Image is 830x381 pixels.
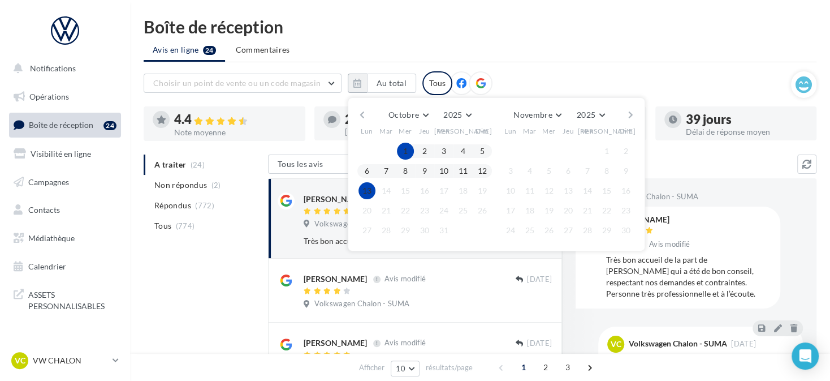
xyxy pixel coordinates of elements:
span: (774) [176,221,195,230]
button: 2 [416,143,433,160]
span: ASSETS PERSONNALISABLES [28,287,116,311]
button: Choisir un point de vente ou un code magasin [144,74,341,93]
button: 13 [560,182,577,199]
div: Très bon accueil de la part de [PERSON_NAME] qui a été de bon conseil, respectant nos demandes et... [304,236,478,247]
span: 1 [515,358,533,376]
button: 25 [521,222,538,239]
button: 15 [598,182,615,199]
span: Mar [523,126,537,136]
button: Au total [348,74,416,93]
div: Open Intercom Messenger [792,343,819,370]
button: 29 [598,222,615,239]
button: 11 [455,162,472,179]
button: 27 [358,222,375,239]
span: Lun [504,126,517,136]
span: Commentaires [236,44,290,55]
button: 27 [560,222,577,239]
button: 9 [617,162,634,179]
button: 29 [397,222,414,239]
span: Notifications [30,63,76,73]
button: 25 [455,202,472,219]
button: 12 [474,162,491,179]
span: [DATE] [527,275,552,285]
a: ASSETS PERSONNALISABLES [7,282,123,316]
button: 17 [435,182,452,199]
button: 7 [579,162,596,179]
span: Mer [399,126,412,136]
button: 5 [474,143,491,160]
button: 21 [378,202,395,219]
button: 15 [397,182,414,199]
button: 23 [617,202,634,219]
span: Afficher [359,362,384,373]
span: (772) [195,201,214,210]
span: Non répondus [154,179,207,191]
button: 22 [598,202,615,219]
button: 3 [502,162,519,179]
button: 8 [397,162,414,179]
span: Tous les avis [278,159,323,169]
span: Choisir un point de vente ou un code magasin [153,78,321,88]
div: 39 jours [686,113,808,126]
span: Tous [154,220,171,232]
button: 20 [358,202,375,219]
button: 21 [579,202,596,219]
div: [PERSON_NAME] [606,216,693,224]
button: Notifications [7,57,119,80]
button: 14 [579,182,596,199]
div: [PERSON_NAME] [304,273,367,285]
a: Campagnes [7,170,123,194]
button: 24 [435,202,452,219]
button: 28 [378,222,395,239]
span: Dim [475,126,489,136]
div: Volkswagen Chalon - SUMA [629,340,727,348]
span: Novembre [513,110,552,119]
button: 30 [416,222,433,239]
div: Boîte de réception [144,18,816,35]
span: Jeu [563,126,574,136]
button: Tous les avis [268,155,381,174]
div: [PERSON_NAME] [304,194,367,205]
span: Volkswagen Chalon - SUMA [314,299,409,309]
button: Octobre [384,107,433,123]
span: Répondus [154,200,191,211]
a: VC VW CHALON [9,350,121,371]
button: 1 [598,143,615,160]
span: Volkswagen Chalon - SUMA [314,219,409,229]
div: Délai de réponse moyen [686,128,808,136]
div: 24 [103,121,116,130]
span: Boîte de réception [29,120,93,130]
span: 10 [396,364,405,373]
span: [PERSON_NAME] [434,126,492,136]
span: Volkswagen Chalon - SUMA [603,192,698,202]
span: 2 [537,358,555,376]
button: 12 [541,182,557,199]
span: Visibilité en ligne [31,149,91,159]
a: Médiathèque [7,226,123,250]
div: Tous [422,71,452,95]
div: 4.4 [174,113,296,126]
button: 14 [378,182,395,199]
button: 17 [502,202,519,219]
span: Opérations [29,92,69,101]
span: Dim [619,126,633,136]
button: 4 [521,162,538,179]
span: [PERSON_NAME] [578,126,636,136]
span: VC [611,339,621,350]
span: (2) [211,181,221,190]
button: 8 [598,162,615,179]
button: 4 [455,143,472,160]
button: 16 [416,182,433,199]
span: Médiathèque [28,233,75,243]
button: 22 [397,202,414,219]
button: 10 [435,162,452,179]
span: Avis modifié [384,339,426,348]
button: 7 [378,162,395,179]
a: Visibilité en ligne [7,142,123,166]
button: 2025 [439,107,475,123]
button: 28 [579,222,596,239]
button: 19 [541,202,557,219]
span: 3 [559,358,577,376]
a: Calendrier [7,255,123,279]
